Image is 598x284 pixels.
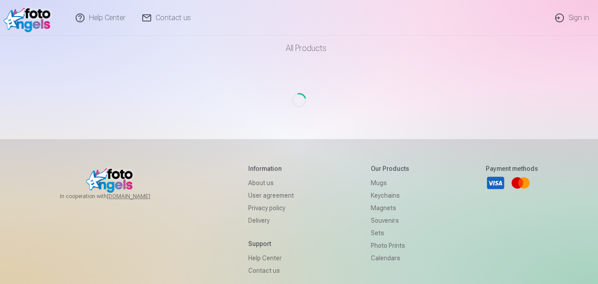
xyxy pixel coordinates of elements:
[248,239,294,248] h5: Support
[371,239,409,252] a: Photo prints
[371,177,409,189] a: Mugs
[371,164,409,173] h5: Our products
[261,36,337,61] a: All products
[248,177,294,189] a: About us
[486,173,505,193] a: Visa
[371,252,409,264] a: Calendars
[4,4,55,32] img: /v1
[248,164,294,173] h5: Information
[248,252,294,264] a: Help Center
[248,202,294,214] a: Privacy policy
[248,189,294,202] a: User agreement
[248,214,294,227] a: Delivery
[371,214,409,227] a: Souvenirs
[371,189,409,202] a: Keychains
[371,202,409,214] a: Magnets
[107,193,172,200] a: [DOMAIN_NAME]
[60,193,172,200] span: In cooperation with
[248,264,294,277] a: Contact us
[371,227,409,239] a: Sets
[486,164,538,173] h5: Payment methods
[511,173,530,193] a: Mastercard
